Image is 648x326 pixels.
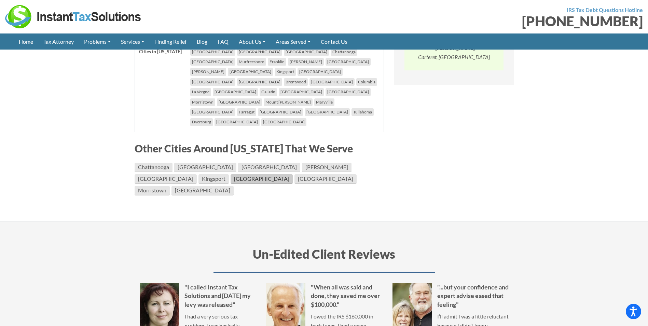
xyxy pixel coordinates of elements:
[261,118,306,126] li: [GEOGRAPHIC_DATA]
[190,48,235,56] li: [GEOGRAPHIC_DATA]
[217,98,262,106] li: [GEOGRAPHIC_DATA]
[190,108,235,116] li: [GEOGRAPHIC_DATA]
[392,283,509,309] h5: "...but your confidence and expert advise eased that feeling"
[237,58,266,66] li: Murfreesboro
[135,174,197,184] a: [GEOGRAPHIC_DATA]
[237,78,282,86] li: [GEOGRAPHIC_DATA]
[314,98,334,106] li: Maryville
[266,283,382,309] h5: "When all was said and done, they saved me over $100,000."
[302,163,351,172] a: [PERSON_NAME]
[329,14,643,28] div: [PHONE_NUMBER]
[135,43,186,132] th: Cities in [US_STATE]
[190,68,226,76] li: [PERSON_NAME]
[14,33,38,50] a: Home
[237,48,282,56] li: [GEOGRAPHIC_DATA]
[567,6,643,13] strong: IRS Tax Debt Questions Hotline
[268,58,286,66] li: Franklin
[198,174,229,184] a: Kingsport
[275,68,296,76] li: Kingsport
[258,108,303,116] li: [GEOGRAPHIC_DATA]
[135,141,384,155] h3: Other Cities Around [US_STATE] That We Serve
[418,54,490,60] i: Carteret, [GEOGRAPHIC_DATA]
[190,58,235,66] li: [GEOGRAPHIC_DATA]
[264,98,313,106] li: Mount [PERSON_NAME]
[284,78,308,86] li: Brentwood
[190,88,211,96] li: La Vergne
[38,33,79,50] a: Tax Attorney
[212,33,234,50] a: FAQ
[279,88,324,96] li: [GEOGRAPHIC_DATA]
[135,186,170,195] a: Morristown
[309,78,355,86] li: [GEOGRAPHIC_DATA]
[271,33,316,50] a: Areas Served
[234,33,271,50] a: About Us
[260,88,277,96] li: Gallatin
[326,88,371,96] li: [GEOGRAPHIC_DATA]
[174,163,236,172] a: [GEOGRAPHIC_DATA]
[288,58,324,66] li: [PERSON_NAME]
[228,68,273,76] li: [GEOGRAPHIC_DATA]
[215,118,260,126] li: [GEOGRAPHIC_DATA]
[284,48,329,56] li: [GEOGRAPHIC_DATA]
[298,68,343,76] li: [GEOGRAPHIC_DATA]
[316,33,353,50] a: Contact Us
[190,78,235,86] li: [GEOGRAPHIC_DATA]
[331,48,357,56] li: Chattanooga
[294,174,357,184] a: [GEOGRAPHIC_DATA]
[190,98,215,106] li: Morristown
[140,283,256,309] h5: "I called Instant Tax Solutions and [DATE] my levy was released"
[79,33,116,50] a: Problems
[140,245,509,273] h3: Un-Edited Client Reviews
[326,58,371,66] li: [GEOGRAPHIC_DATA]
[192,33,212,50] a: Blog
[213,88,258,96] li: [GEOGRAPHIC_DATA]
[149,33,192,50] a: Finding Relief
[190,118,213,126] li: Dyersburg
[171,186,234,195] a: [GEOGRAPHIC_DATA]
[305,108,350,116] li: [GEOGRAPHIC_DATA]
[5,5,142,28] img: Instant Tax Solutions Logo
[116,33,149,50] a: Services
[135,163,173,172] a: Chattanooga
[356,78,377,86] li: Columbia
[238,163,300,172] a: [GEOGRAPHIC_DATA]
[351,108,374,116] li: Tullahoma
[231,174,293,184] a: [GEOGRAPHIC_DATA]
[237,108,256,116] li: Farragut
[5,13,142,19] a: Instant Tax Solutions Logo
